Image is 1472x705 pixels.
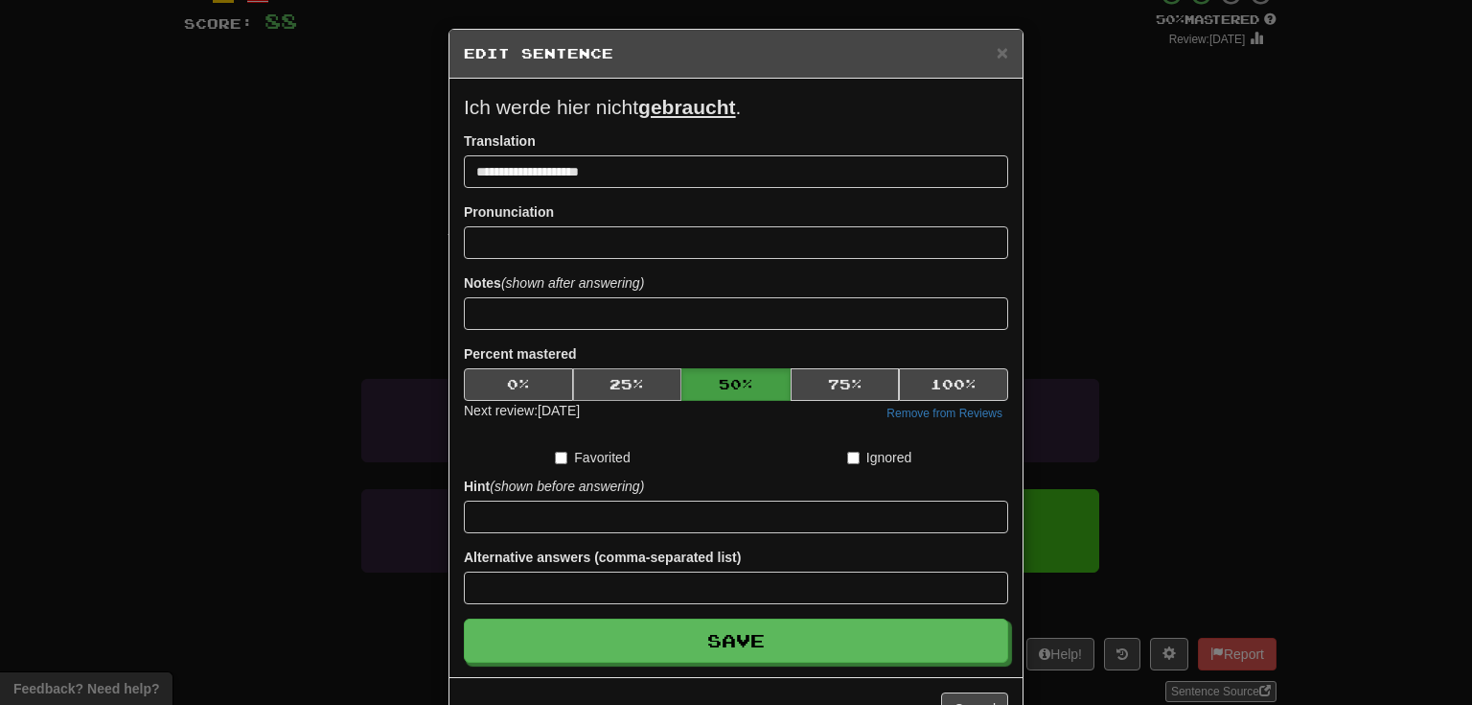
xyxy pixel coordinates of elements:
input: Favorited [555,452,567,464]
p: Ich werde hier nicht . [464,93,1008,122]
button: 100% [899,368,1008,401]
span: × [997,41,1008,63]
label: Favorited [555,448,630,467]
label: Ignored [847,448,911,467]
button: Remove from Reviews [881,403,1008,424]
em: (shown after answering) [501,275,644,291]
label: Alternative answers (comma-separated list) [464,548,741,567]
u: gebraucht [638,96,736,118]
label: Notes [464,273,644,293]
label: Pronunciation [464,202,554,222]
label: Percent mastered [464,344,577,364]
h5: Edit Sentence [464,44,1008,63]
input: Ignored [847,452,860,464]
button: Close [997,42,1008,62]
label: Hint [464,477,644,496]
div: Percent mastered [464,368,1008,401]
button: 0% [464,368,573,401]
button: Save [464,619,1008,663]
em: (shown before answering) [490,479,644,494]
div: Next review: [DATE] [464,401,580,424]
button: 75% [791,368,900,401]
button: 50% [681,368,791,401]
button: 25% [573,368,682,401]
label: Translation [464,131,536,151]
